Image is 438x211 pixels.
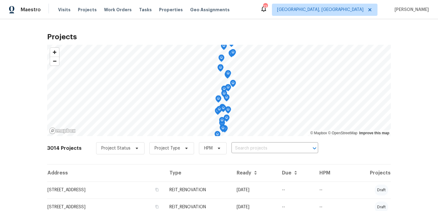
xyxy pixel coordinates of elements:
[231,144,301,153] input: Search projects
[215,107,221,117] div: Map marker
[221,90,227,100] div: Map marker
[104,7,132,13] span: Work Orders
[218,55,224,64] div: Map marker
[47,181,165,199] td: [STREET_ADDRESS]
[216,106,222,115] div: Map marker
[328,131,357,135] a: OpenStreetMap
[225,70,231,79] div: Map marker
[214,131,221,140] div: Map marker
[220,125,226,134] div: Map marker
[165,164,232,181] th: Type
[190,7,230,13] span: Geo Assignments
[221,86,227,95] div: Map marker
[215,95,221,105] div: Map marker
[47,164,165,181] th: Address
[224,71,231,81] div: Map marker
[310,131,327,135] a: Mapbox
[224,114,230,124] div: Map marker
[165,181,232,199] td: REIT_RENOVATION
[50,48,59,57] button: Zoom in
[225,84,231,93] div: Map marker
[230,80,236,89] div: Map marker
[219,117,225,126] div: Map marker
[315,164,345,181] th: HPM
[375,185,388,195] div: draft
[139,8,152,12] span: Tasks
[359,131,389,135] a: Improve this map
[47,145,82,151] h2: 3014 Projects
[50,57,59,65] button: Zoom out
[154,204,160,209] button: Copy Address
[345,164,391,181] th: Projects
[392,7,429,13] span: [PERSON_NAME]
[204,145,213,151] span: HPM
[47,34,391,40] h2: Projects
[310,144,319,153] button: Open
[225,106,231,116] div: Map marker
[277,181,315,199] td: --
[21,7,41,13] span: Maestro
[101,145,130,151] span: Project Status
[230,49,236,58] div: Map marker
[49,127,76,134] a: Mapbox homepage
[315,181,345,199] td: --
[155,145,180,151] span: Project Type
[228,50,235,59] div: Map marker
[219,104,225,113] div: Map marker
[232,181,277,199] td: [DATE]
[159,7,183,13] span: Properties
[277,7,363,13] span: [GEOGRAPHIC_DATA], [GEOGRAPHIC_DATA]
[220,105,226,114] div: Map marker
[78,7,97,13] span: Projects
[221,43,227,52] div: Map marker
[47,45,391,136] canvas: Map
[232,164,277,181] th: Ready
[277,164,315,181] th: Due
[217,64,224,74] div: Map marker
[263,4,267,10] div: 13
[58,7,71,13] span: Visits
[220,124,226,134] div: Map marker
[154,187,160,192] button: Copy Address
